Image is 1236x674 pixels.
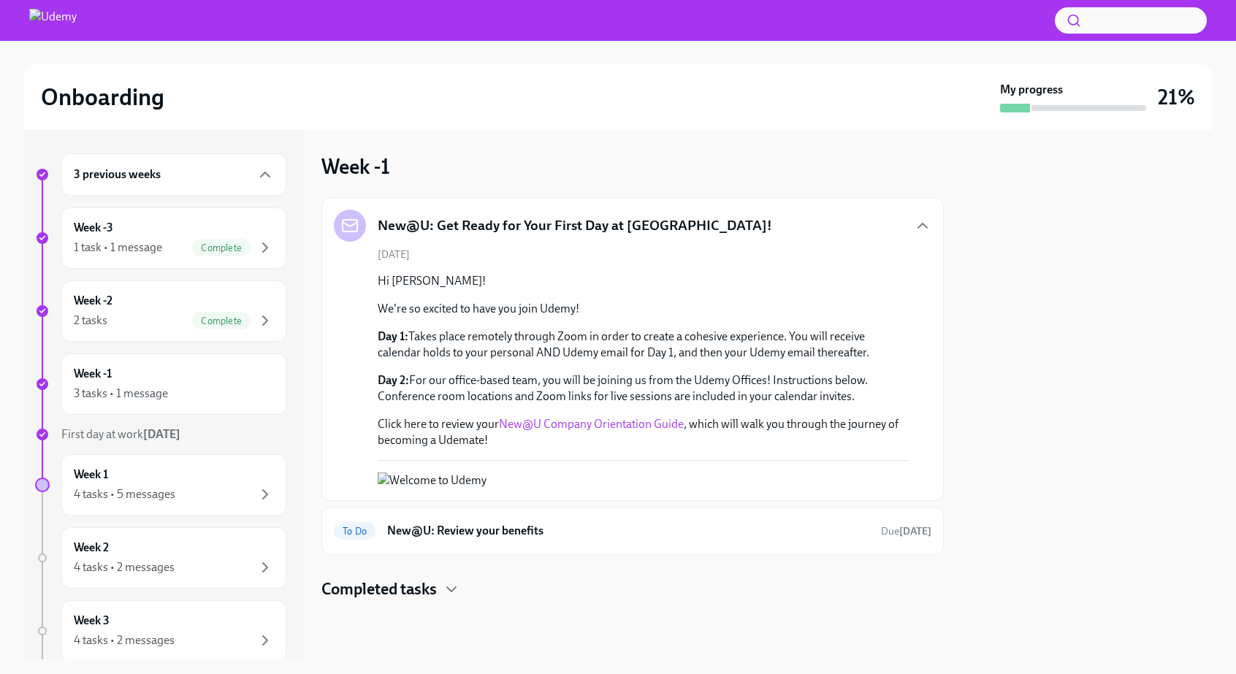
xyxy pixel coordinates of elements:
[378,216,772,235] h5: New@U: Get Ready for Your First Day at [GEOGRAPHIC_DATA]!
[74,293,112,309] h6: Week -2
[74,632,175,648] div: 4 tasks • 2 messages
[499,417,684,431] a: New@U Company Orientation Guide
[74,467,108,483] h6: Week 1
[74,240,162,256] div: 1 task • 1 message
[1000,82,1063,98] strong: My progress
[29,9,77,32] img: Udemy
[74,220,113,236] h6: Week -3
[74,613,110,629] h6: Week 3
[321,153,390,180] h3: Week -1
[41,83,164,112] h2: Onboarding
[74,166,161,183] h6: 3 previous weeks
[35,426,286,443] a: First day at work[DATE]
[321,578,437,600] h4: Completed tasks
[74,313,107,329] div: 2 tasks
[881,524,931,538] span: October 13th, 2025 09:00
[61,427,180,441] span: First day at work
[35,600,286,662] a: Week 34 tasks • 2 messages
[192,242,251,253] span: Complete
[74,559,175,575] div: 4 tasks • 2 messages
[387,523,869,539] h6: New@U: Review your benefits
[881,525,931,537] span: Due
[143,427,180,441] strong: [DATE]
[334,526,375,537] span: To Do
[378,372,908,405] p: For our office-based team, you will be joining us from the Udemy Offices! Instructions below. Con...
[74,366,112,382] h6: Week -1
[35,353,286,415] a: Week -13 tasks • 1 message
[378,329,408,343] strong: Day 1:
[899,525,931,537] strong: [DATE]
[334,519,931,543] a: To DoNew@U: Review your benefitsDue[DATE]
[74,486,175,502] div: 4 tasks • 5 messages
[378,301,908,317] p: We're so excited to have you join Udemy!
[74,386,168,402] div: 3 tasks • 1 message
[378,373,409,387] strong: Day 2:
[35,280,286,342] a: Week -22 tasksComplete
[35,207,286,269] a: Week -31 task • 1 messageComplete
[74,540,109,556] h6: Week 2
[1158,84,1195,110] h3: 21%
[35,527,286,589] a: Week 24 tasks • 2 messages
[35,454,286,516] a: Week 14 tasks • 5 messages
[378,329,908,361] p: Takes place remotely through Zoom in order to create a cohesive experience. You will receive cale...
[61,153,286,196] div: 3 previous weeks
[378,248,410,261] span: [DATE]
[321,578,944,600] div: Completed tasks
[192,315,251,326] span: Complete
[378,416,908,448] p: Click here to review your , which will walk you through the journey of becoming a Udemate!
[378,273,908,289] p: Hi [PERSON_NAME]!
[378,472,776,489] button: Zoom image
